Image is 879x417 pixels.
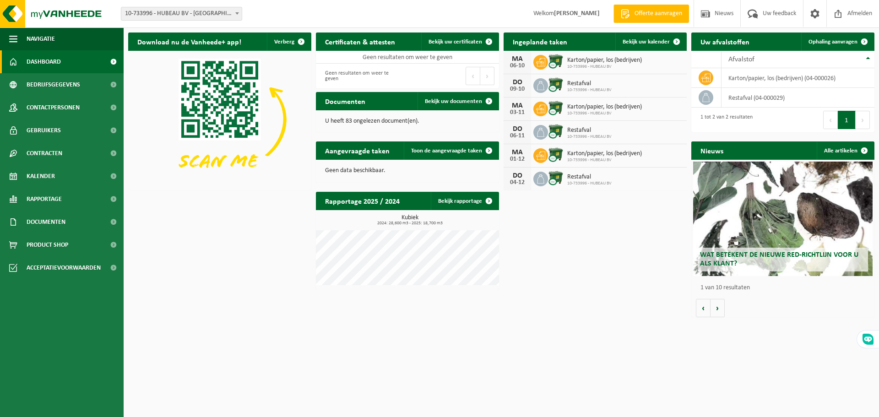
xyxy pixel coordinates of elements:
[567,173,612,181] span: Restafval
[320,66,403,86] div: Geen resultaten om weer te geven
[508,179,526,186] div: 04-12
[567,87,612,93] span: 10-733996 - HUBEAU BV
[411,148,482,154] span: Toon de aangevraagde taken
[691,141,732,159] h2: Nieuws
[128,51,311,188] img: Download de VHEPlus App
[700,285,870,291] p: 1 van 10 resultaten
[567,157,642,163] span: 10-733996 - HUBEAU BV
[567,127,612,134] span: Restafval
[548,170,564,186] img: WB-1100-CU
[508,55,526,63] div: MA
[425,98,482,104] span: Bekijk uw documenten
[567,150,642,157] span: Karton/papier, los (bedrijven)
[554,10,600,17] strong: [PERSON_NAME]
[466,67,480,85] button: Previous
[693,162,873,276] a: Wat betekent de nieuwe RED-richtlijn voor u als klant?
[567,111,642,116] span: 10-733996 - HUBEAU BV
[267,32,310,51] button: Verberg
[128,32,250,50] h2: Download nu de Vanheede+ app!
[508,172,526,179] div: DO
[567,64,642,70] span: 10-733996 - HUBEAU BV
[508,149,526,156] div: MA
[700,251,858,267] span: Wat betekent de nieuwe RED-richtlijn voor u als klant?
[567,134,612,140] span: 10-733996 - HUBEAU BV
[838,111,856,129] button: 1
[623,39,670,45] span: Bekijk uw kalender
[567,181,612,186] span: 10-733996 - HUBEAU BV
[548,147,564,162] img: WB-1100-CU
[27,96,80,119] span: Contactpersonen
[823,111,838,129] button: Previous
[696,110,753,130] div: 1 tot 2 van 2 resultaten
[431,192,498,210] a: Bekijk rapportage
[722,68,874,88] td: karton/papier, los (bedrijven) (04-000026)
[27,256,101,279] span: Acceptatievoorwaarden
[508,86,526,92] div: 09-10
[728,56,754,63] span: Afvalstof
[320,221,499,226] span: 2024: 28,600 m3 - 2025: 18,700 m3
[480,67,494,85] button: Next
[27,165,55,188] span: Kalender
[548,124,564,139] img: WB-1100-CU
[320,215,499,226] h3: Kubiek
[696,299,711,317] button: Vorige
[121,7,242,21] span: 10-733996 - HUBEAU BV - OUDENAARDE
[808,39,857,45] span: Ophaling aanvragen
[27,188,62,211] span: Rapportage
[316,141,399,159] h2: Aangevraagde taken
[316,192,409,210] h2: Rapportage 2025 / 2024
[508,79,526,86] div: DO
[613,5,689,23] a: Offerte aanvragen
[27,27,55,50] span: Navigatie
[325,168,490,174] p: Geen data beschikbaar.
[817,141,874,160] a: Alle artikelen
[27,211,65,233] span: Documenten
[508,63,526,69] div: 06-10
[722,88,874,108] td: restafval (04-000029)
[121,7,242,20] span: 10-733996 - HUBEAU BV - OUDENAARDE
[274,39,294,45] span: Verberg
[548,77,564,92] img: WB-1100-CU
[711,299,725,317] button: Volgende
[801,32,874,51] a: Ophaling aanvragen
[27,233,68,256] span: Product Shop
[316,92,374,110] h2: Documenten
[508,125,526,133] div: DO
[325,118,490,125] p: U heeft 83 ongelezen document(en).
[567,57,642,64] span: Karton/papier, los (bedrijven)
[316,51,499,64] td: Geen resultaten om weer te geven
[429,39,482,45] span: Bekijk uw certificaten
[548,54,564,69] img: WB-1100-CU
[316,32,404,50] h2: Certificaten & attesten
[548,100,564,116] img: WB-1100-CU
[856,111,870,129] button: Next
[404,141,498,160] a: Toon de aangevraagde taken
[504,32,576,50] h2: Ingeplande taken
[615,32,686,51] a: Bekijk uw kalender
[632,9,684,18] span: Offerte aanvragen
[27,142,62,165] span: Contracten
[418,92,498,110] a: Bekijk uw documenten
[27,119,61,142] span: Gebruikers
[567,80,612,87] span: Restafval
[27,50,61,73] span: Dashboard
[508,102,526,109] div: MA
[508,109,526,116] div: 03-11
[421,32,498,51] a: Bekijk uw certificaten
[508,133,526,139] div: 06-11
[691,32,759,50] h2: Uw afvalstoffen
[567,103,642,111] span: Karton/papier, los (bedrijven)
[508,156,526,162] div: 01-12
[27,73,80,96] span: Bedrijfsgegevens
